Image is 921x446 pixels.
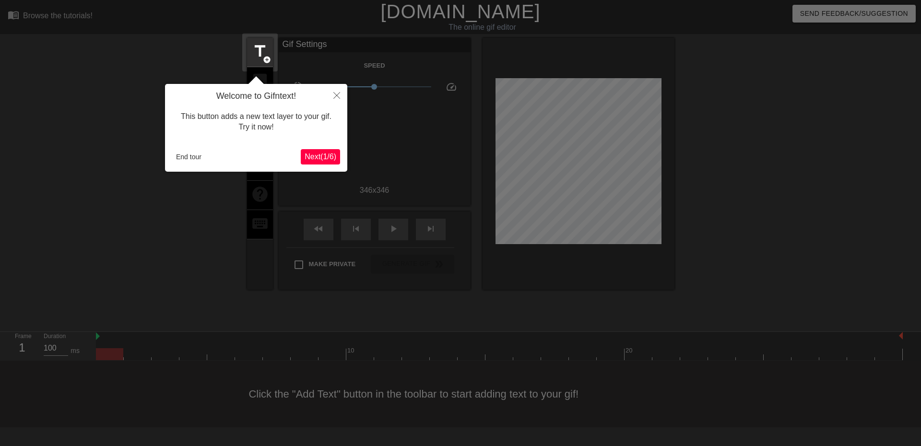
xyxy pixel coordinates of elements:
button: End tour [172,150,205,164]
button: Close [326,84,347,106]
div: This button adds a new text layer to your gif. Try it now! [172,102,340,142]
h4: Welcome to Gifntext! [172,91,340,102]
span: Next ( 1 / 6 ) [305,153,336,161]
button: Next [301,149,340,164]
